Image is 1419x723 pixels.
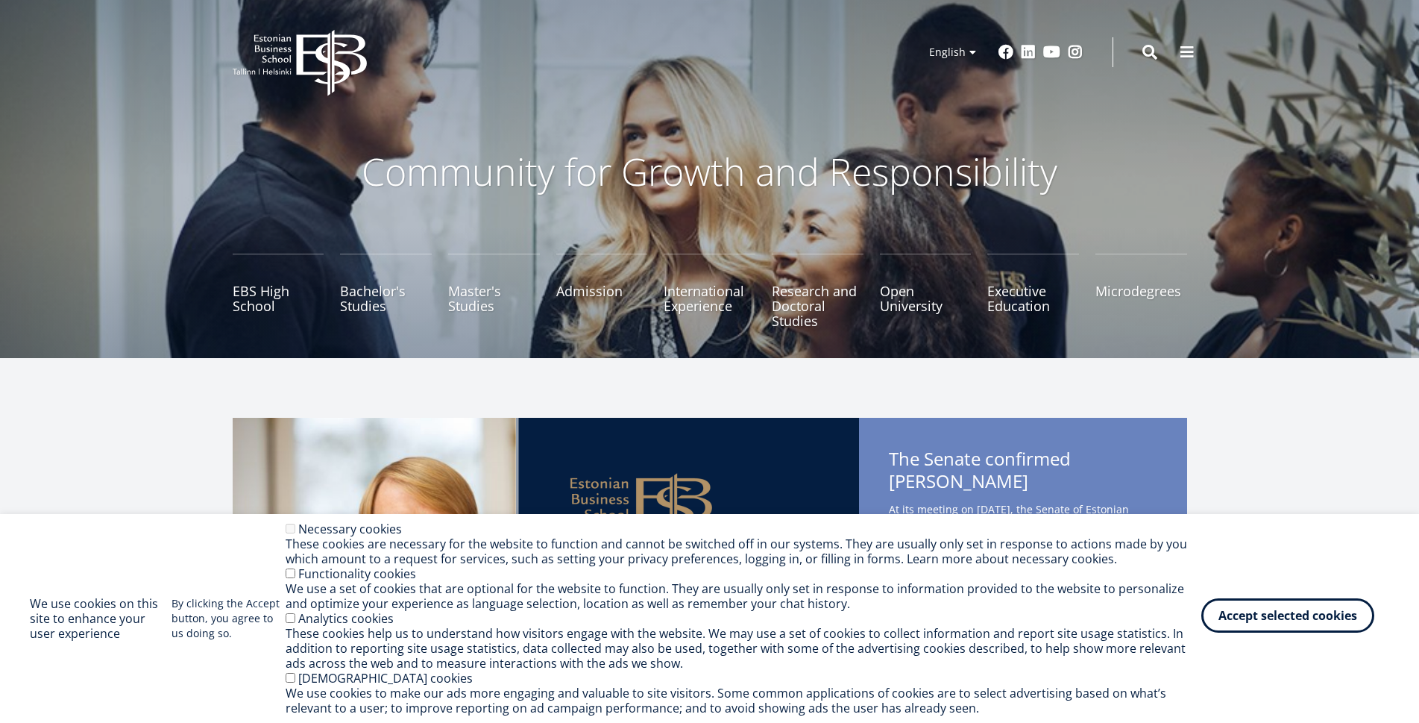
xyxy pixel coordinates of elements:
[448,254,540,328] a: Master's Studies
[315,149,1105,194] p: Community for Growth and Responsibility
[889,500,1157,617] span: At its meeting on [DATE], the Senate of Estonian Business School (EBS) confirmed Professor [PERSO...
[30,596,172,641] h2: We use cookies on this site to enhance your user experience
[298,521,402,537] label: Necessary cookies
[286,686,1201,716] div: We use cookies to make our ads more engaging and valuable to site visitors. Some common applicati...
[772,254,863,328] a: Research and Doctoral Studies
[556,254,648,328] a: Admission
[664,254,755,328] a: International Experience
[298,610,394,627] label: Analytics cookies
[233,418,859,701] img: a
[1043,45,1060,60] a: Youtube
[340,254,432,328] a: Bachelor's Studies
[286,581,1201,611] div: We use a set of cookies that are optional for the website to function. They are usually only set ...
[1201,598,1374,633] button: Accept selected cookies
[286,626,1201,671] div: These cookies help us to understand how visitors engage with the website. We may use a set of coo...
[880,254,972,328] a: Open University
[987,254,1079,328] a: Executive Education
[889,448,1157,519] span: The Senate confirmed [PERSON_NAME]
[286,536,1201,566] div: These cookies are necessary for the website to function and cannot be switched off in our systems...
[298,566,416,582] label: Functionality cookies
[172,596,286,641] p: By clicking the Accept button, you agree to us doing so.
[233,254,324,328] a: EBS High School
[998,45,1013,60] a: Facebook
[1095,254,1187,328] a: Microdegrees
[1021,45,1036,60] a: Linkedin
[298,670,473,686] label: [DEMOGRAPHIC_DATA] cookies
[1068,45,1083,60] a: Instagram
